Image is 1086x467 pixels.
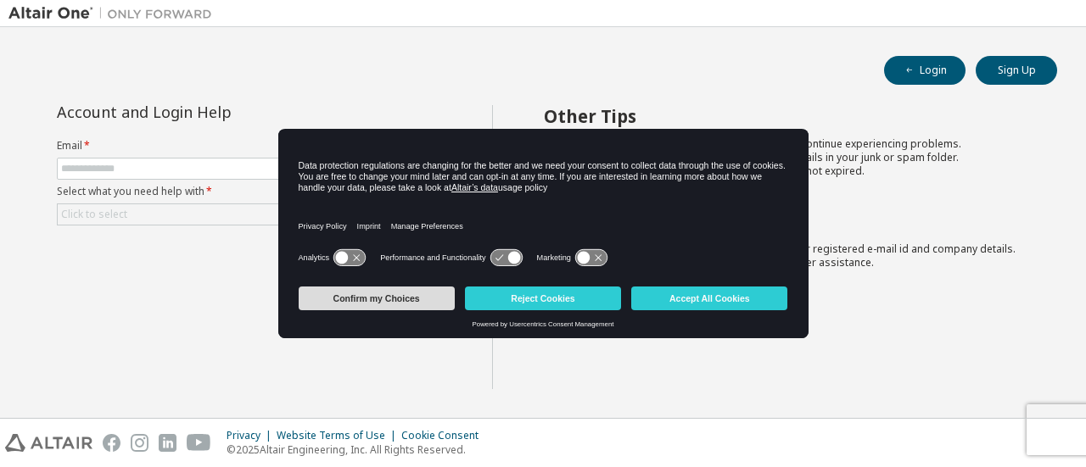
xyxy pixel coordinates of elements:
[103,434,120,452] img: facebook.svg
[227,442,489,457] p: © 2025 Altair Engineering, Inc. All Rights Reserved.
[58,204,443,225] div: Click to select
[8,5,221,22] img: Altair One
[227,429,277,442] div: Privacy
[884,56,966,85] button: Login
[57,139,444,153] label: Email
[277,429,401,442] div: Website Terms of Use
[401,429,489,442] div: Cookie Consent
[187,434,211,452] img: youtube.svg
[976,56,1057,85] button: Sign Up
[544,105,1027,127] h2: Other Tips
[131,434,148,452] img: instagram.svg
[159,434,176,452] img: linkedin.svg
[61,208,127,221] div: Click to select
[57,185,444,198] label: Select what you need help with
[5,434,92,452] img: altair_logo.svg
[57,105,367,119] div: Account and Login Help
